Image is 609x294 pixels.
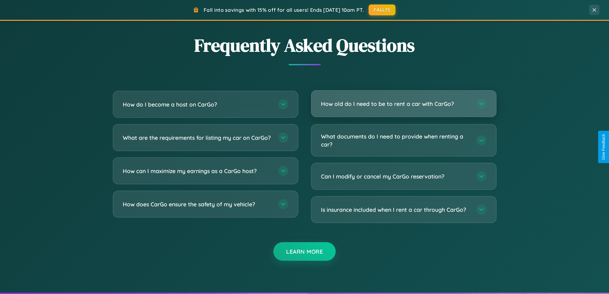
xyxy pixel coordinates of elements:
h3: How do I become a host on CarGo? [123,100,272,108]
h3: How old do I need to be to rent a car with CarGo? [321,100,470,108]
h3: Can I modify or cancel my CarGo reservation? [321,172,470,180]
span: Fall into savings with 15% off for all users! Ends [DATE] 10am PT. [204,7,364,13]
h3: What are the requirements for listing my car on CarGo? [123,134,272,142]
h2: Frequently Asked Questions [113,33,496,58]
div: Give Feedback [601,134,606,160]
h3: How can I maximize my earnings as a CarGo host? [123,167,272,175]
h3: What documents do I need to provide when renting a car? [321,132,470,148]
button: FALL15 [369,4,395,15]
button: Learn More [273,242,336,261]
h3: How does CarGo ensure the safety of my vehicle? [123,200,272,208]
h3: Is insurance included when I rent a car through CarGo? [321,206,470,214]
